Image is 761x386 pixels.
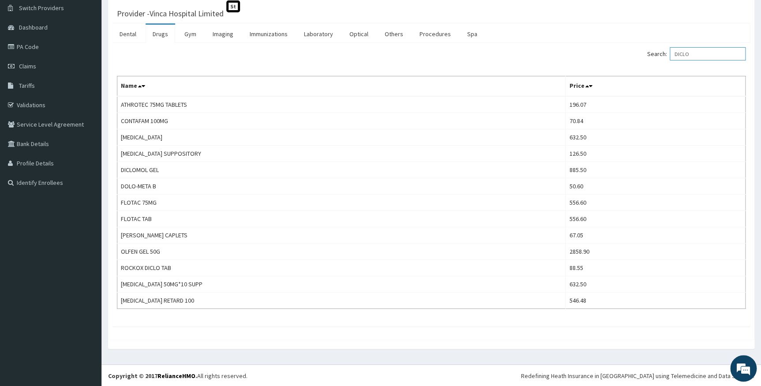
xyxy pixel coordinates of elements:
td: [MEDICAL_DATA] [117,129,566,146]
a: RelianceHMO [157,372,195,380]
td: DICLOMOL GEL [117,162,566,178]
td: 556.60 [566,211,746,227]
td: 632.50 [566,129,746,146]
div: Minimize live chat window [145,4,166,26]
td: [MEDICAL_DATA] 50MG*10 SUPP [117,276,566,292]
span: Tariffs [19,82,35,90]
td: 50.60 [566,178,746,195]
a: Imaging [206,25,240,43]
span: Claims [19,62,36,70]
td: 546.48 [566,292,746,309]
span: Dashboard [19,23,48,31]
td: 885.50 [566,162,746,178]
textarea: Type your message and hit 'Enter' [4,241,168,272]
td: FLOTAC 75MG [117,195,566,211]
label: Search: [647,47,746,60]
td: DOLO-META B [117,178,566,195]
a: Immunizations [243,25,295,43]
input: Search: [670,47,746,60]
td: 2858.90 [566,244,746,260]
img: d_794563401_company_1708531726252_794563401 [16,44,36,66]
a: Optical [342,25,375,43]
td: OLFEN GEL 50G [117,244,566,260]
td: ATHROTEC 75MG TABLETS [117,96,566,113]
h3: Provider - Vinca Hospital Limited [117,10,224,18]
a: Laboratory [297,25,340,43]
td: [MEDICAL_DATA] SUPPOSITORY [117,146,566,162]
td: 196.07 [566,96,746,113]
td: [MEDICAL_DATA] RETARD 100 [117,292,566,309]
td: 88.55 [566,260,746,276]
td: ROCKOX DICLO TAB [117,260,566,276]
a: Dental [112,25,143,43]
td: 556.60 [566,195,746,211]
td: 632.50 [566,276,746,292]
a: Procedures [412,25,458,43]
th: Price [566,76,746,97]
th: Name [117,76,566,97]
span: St [226,0,240,12]
div: Redefining Heath Insurance in [GEOGRAPHIC_DATA] using Telemedicine and Data Science! [521,371,754,380]
td: 67.05 [566,227,746,244]
span: Switch Providers [19,4,64,12]
td: FLOTAC TAB [117,211,566,227]
strong: Copyright © 2017 . [108,372,197,380]
a: Spa [460,25,484,43]
a: Others [378,25,410,43]
span: We're online! [51,111,122,200]
td: CONTAFAM 100MG [117,113,566,129]
td: 70.84 [566,113,746,129]
div: Chat with us now [46,49,148,61]
a: Drugs [146,25,175,43]
a: Gym [177,25,203,43]
td: [PERSON_NAME] CAPLETS [117,227,566,244]
td: 126.50 [566,146,746,162]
